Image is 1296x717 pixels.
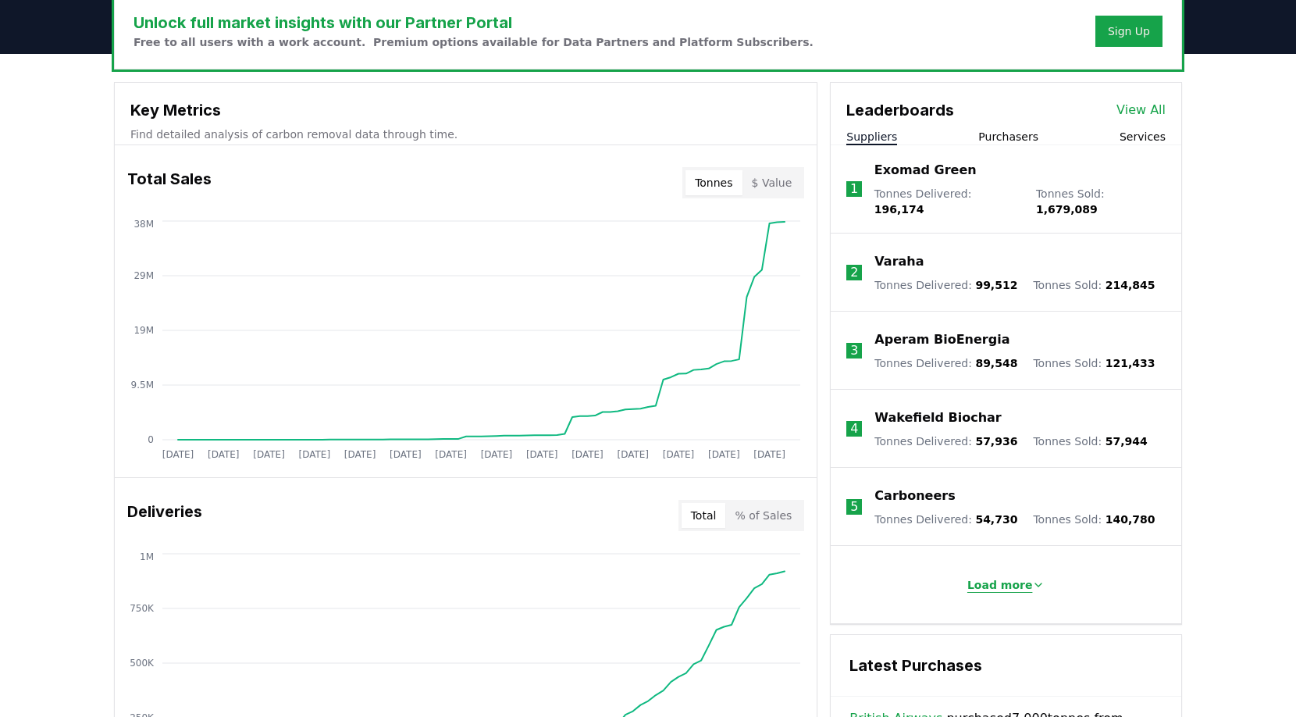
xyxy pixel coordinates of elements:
[663,449,695,460] tspan: [DATE]
[874,487,955,505] a: Carboneers
[1106,513,1155,526] span: 140,780
[967,577,1033,593] p: Load more
[1033,512,1155,527] p: Tonnes Sold :
[140,551,154,562] tspan: 1M
[1120,129,1166,144] button: Services
[1106,279,1155,291] span: 214,845
[617,449,649,460] tspan: [DATE]
[874,252,924,271] a: Varaha
[571,449,603,460] tspan: [DATE]
[1108,23,1150,39] a: Sign Up
[1036,203,1098,216] span: 1,679,089
[850,419,858,438] p: 4
[850,341,858,360] p: 3
[481,449,513,460] tspan: [DATE]
[975,435,1017,448] span: 57,936
[526,449,558,460] tspan: [DATE]
[435,449,467,460] tspan: [DATE]
[1033,433,1147,449] p: Tonnes Sold :
[846,98,954,122] h3: Leaderboards
[1106,357,1155,369] span: 121,433
[162,449,194,460] tspan: [DATE]
[1033,277,1155,293] p: Tonnes Sold :
[130,127,801,142] p: Find detailed analysis of carbon removal data through time.
[975,357,1017,369] span: 89,548
[725,503,801,528] button: % of Sales
[344,449,376,460] tspan: [DATE]
[134,34,814,50] p: Free to all users with a work account. Premium options available for Data Partners and Platform S...
[1106,435,1148,448] span: 57,944
[874,408,1001,427] a: Wakefield Biochar
[874,433,1017,449] p: Tonnes Delivered :
[753,449,785,460] tspan: [DATE]
[1033,355,1155,371] p: Tonnes Sold :
[148,434,154,445] tspan: 0
[131,380,154,391] tspan: 9.5M
[874,277,1017,293] p: Tonnes Delivered :
[708,449,740,460] tspan: [DATE]
[874,330,1009,349] a: Aperam BioEnergia
[682,503,726,528] button: Total
[1116,101,1166,119] a: View All
[134,325,154,336] tspan: 19M
[130,658,155,669] tspan: 500K
[127,167,212,198] h3: Total Sales
[874,186,1020,217] p: Tonnes Delivered :
[134,270,154,281] tspan: 29M
[1036,186,1166,217] p: Tonnes Sold :
[130,98,801,122] h3: Key Metrics
[850,180,858,198] p: 1
[850,263,858,282] p: 2
[846,129,897,144] button: Suppliers
[685,170,742,195] button: Tonnes
[978,129,1038,144] button: Purchasers
[874,203,924,216] span: 196,174
[208,449,240,460] tspan: [DATE]
[955,569,1058,601] button: Load more
[849,654,1162,677] h3: Latest Purchases
[1095,16,1162,47] button: Sign Up
[874,355,1017,371] p: Tonnes Delivered :
[299,449,331,460] tspan: [DATE]
[975,513,1017,526] span: 54,730
[134,11,814,34] h3: Unlock full market insights with our Partner Portal
[975,279,1017,291] span: 99,512
[874,161,977,180] a: Exomad Green
[390,449,422,460] tspan: [DATE]
[127,500,202,531] h3: Deliveries
[742,170,802,195] button: $ Value
[874,512,1017,527] p: Tonnes Delivered :
[130,603,155,614] tspan: 750K
[850,498,858,516] p: 5
[253,449,285,460] tspan: [DATE]
[134,219,154,230] tspan: 38M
